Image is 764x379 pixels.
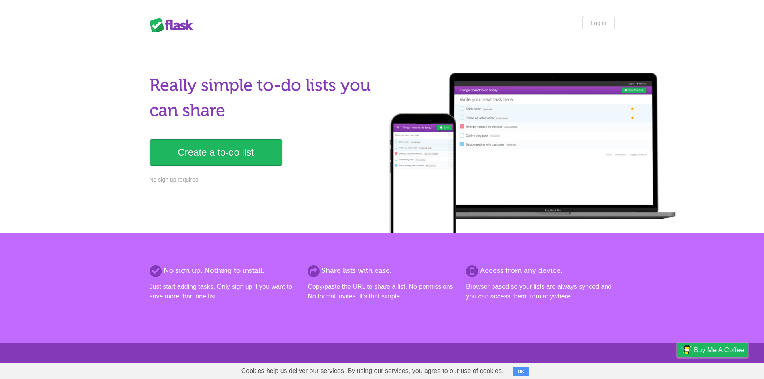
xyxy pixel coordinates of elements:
[233,363,512,379] span: Cookies help us deliver our services. By using our services, you agree to our use of cookies.
[150,18,198,32] div: Flask Lists
[150,176,377,184] p: No sign up required
[677,343,748,357] a: Buy me a coffee
[150,265,298,276] h2: No sign up. Nothing to install.
[466,265,614,276] h2: Access from any device.
[150,73,377,123] h1: Really simple to-do lists you can share
[681,343,692,357] img: Buy me a coffee
[582,16,614,30] a: Log in
[308,282,456,301] p: Copy/paste the URL to share a list. No permissions. No formal invites. It's that simple.
[308,265,456,276] h2: Share lists with ease.
[694,343,744,357] span: Buy me a coffee
[150,282,298,301] p: Just start adding tasks. Only sign up if you want to save more than one list.
[466,282,614,301] p: Browser based so your lists are always synced and you can access them from anywhere.
[513,367,529,376] button: OK
[150,139,282,166] a: Create a to-do list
